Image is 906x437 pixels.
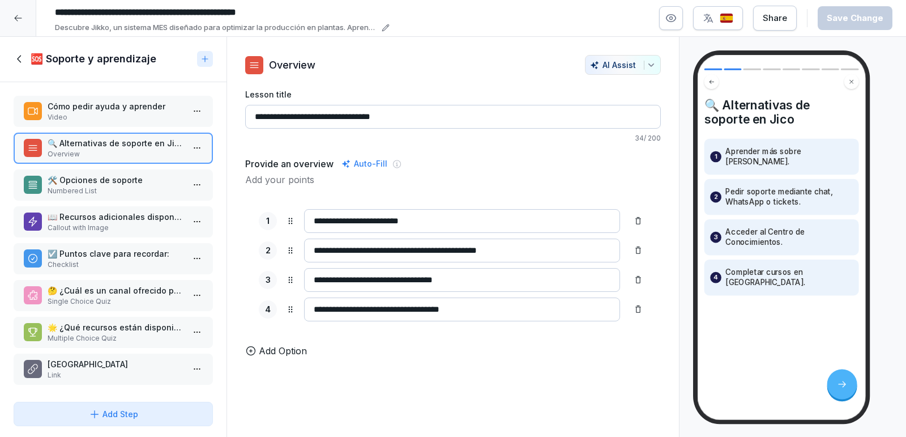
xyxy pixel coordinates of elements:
[31,52,156,66] h1: 🆘 Soporte y aprendizaje
[590,60,656,70] div: AI Assist
[715,151,717,162] p: 1
[245,133,661,143] p: 34 / 200
[763,12,787,24] div: Share
[714,192,718,202] p: 2
[269,57,315,73] p: Overview
[714,232,718,243] p: 3
[48,186,183,196] p: Numbered List
[245,88,661,100] label: Lesson title
[725,227,853,247] p: Acceder al Centro de Conocimientos.
[585,55,661,75] button: AI Assist
[259,344,307,358] p: Add Option
[339,157,390,171] div: Auto-Fill
[14,169,213,201] div: 🛠️ Opciones de soporteNumbered List
[14,402,213,426] button: Add Step
[14,133,213,164] div: 🔍 Alternativas de soporte en JicoOverview
[713,273,718,283] p: 4
[14,317,213,348] div: 🌟 ¿Qué recursos están disponibles para aprender sobre Jikko? Marca todas las respuestas correctas...
[266,215,270,228] p: 1
[14,96,213,127] div: Cómo pedir ayuda y aprenderVideo
[245,173,661,186] p: Add your points
[827,12,883,24] div: Save Change
[48,174,183,186] p: 🛠️ Opciones de soporte
[48,358,183,370] p: [GEOGRAPHIC_DATA]
[265,303,271,316] p: 4
[48,370,183,380] p: Link
[48,321,183,333] p: 🌟 ¿Qué recursos están disponibles para aprender sobre Jikko? Marca todas las respuestas correctas.
[266,244,271,257] p: 2
[245,157,334,171] h5: Provide an overview
[48,248,183,260] p: ☑️ Puntos clave para recordar:
[48,100,183,112] p: Cómo pedir ayuda y aprender
[14,206,213,237] div: 📖 Recursos adicionales disponiblesCallout with Image
[753,6,797,31] button: Share
[720,13,733,24] img: es.svg
[266,274,271,287] p: 3
[48,285,183,296] p: 🤔 ¿Cuál es un canal ofrecido para contacto inmediato?
[14,354,213,385] div: [GEOGRAPHIC_DATA]Link
[48,149,183,159] p: Overview
[89,408,138,420] div: Add Step
[48,223,183,233] p: Callout with Image
[48,211,183,223] p: 📖 Recursos adicionales disponibles
[704,97,859,126] h4: 🔍 Alternativas de soporte en Jico
[48,296,183,307] p: Single Choice Quiz
[48,333,183,343] p: Multiple Choice Quiz
[48,112,183,122] p: Video
[818,6,892,30] button: Save Change
[55,22,378,33] p: Descubre Jikko, un sistema MES diseñado para optimizar la producción en plantas. Aprende cómo reg...
[48,260,183,270] p: Checklist
[725,146,853,167] p: Aprender más sobre [PERSON_NAME].
[14,280,213,311] div: 🤔 ¿Cuál es un canal ofrecido para contacto inmediato?Single Choice Quiz
[725,268,853,288] p: Completar cursos en [GEOGRAPHIC_DATA].
[725,186,853,207] p: Pedir soporte mediante chat, WhatsApp o tickets.
[48,137,183,149] p: 🔍 Alternativas de soporte en Jico
[14,243,213,274] div: ☑️ Puntos clave para recordar:Checklist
